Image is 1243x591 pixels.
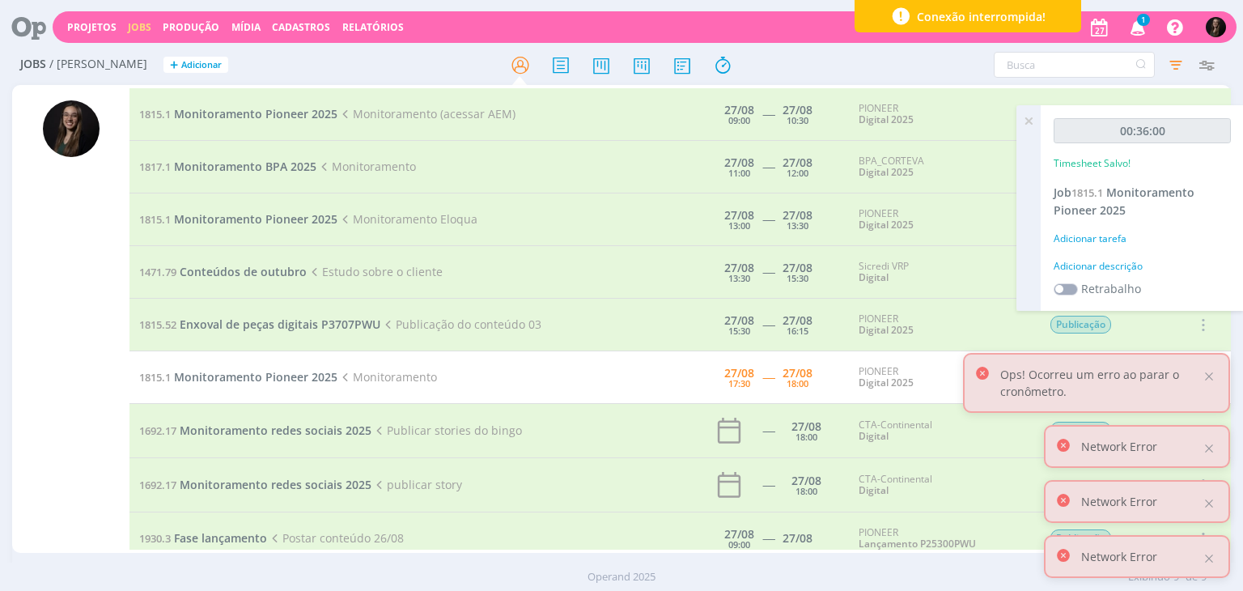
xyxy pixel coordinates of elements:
[380,317,541,332] span: Publicação do conteúdo 03
[267,21,335,34] button: Cadastros
[787,274,808,283] div: 15:30
[174,159,316,174] span: Monitoramento BPA 2025
[787,221,808,230] div: 13:30
[762,211,774,227] span: -----
[1081,280,1141,297] label: Retrabalho
[158,21,224,34] button: Produção
[1050,529,1111,547] span: Publicação
[163,57,228,74] button: +Adicionar
[859,483,889,497] a: Digital
[139,369,337,385] a: 1815.1Monitoramento Pioneer 2025
[859,323,914,337] a: Digital 2025
[49,57,147,71] span: / [PERSON_NAME]
[139,265,176,279] span: 1471.79
[1054,185,1194,218] span: Monitoramento Pioneer 2025
[307,264,442,279] span: Estudo sobre o cliente
[139,159,316,174] a: 1817.1Monitoramento BPA 2025
[787,326,808,335] div: 16:15
[1205,13,1227,41] button: N
[728,379,750,388] div: 17:30
[859,419,1025,443] div: CTA-Continental
[859,218,914,232] a: Digital 2025
[859,103,1025,126] div: PIONEER
[62,21,121,34] button: Projetos
[728,326,750,335] div: 15:30
[139,107,171,121] span: 1815.1
[762,425,774,436] div: -----
[859,429,889,443] a: Digital
[724,157,754,168] div: 27/08
[123,21,156,34] button: Jobs
[174,530,267,546] span: Fase lançamento
[163,20,219,34] a: Produção
[1071,185,1103,200] span: 1815.1
[724,262,754,274] div: 27/08
[724,529,754,540] div: 27/08
[859,527,1025,551] div: PIONEER
[139,477,371,492] a: 1692.17Monitoramento redes sociais 2025
[1081,493,1157,510] p: Network Error
[1054,185,1194,218] a: Job1815.1Monitoramento Pioneer 2025
[859,376,914,389] a: Digital 2025
[139,531,171,546] span: 1930.3
[859,270,889,284] a: Digital
[795,432,817,441] div: 18:00
[1050,316,1111,334] span: Publicação
[728,540,750,549] div: 09:00
[231,20,261,34] a: Mídia
[787,379,808,388] div: 18:00
[67,20,117,34] a: Projetos
[795,487,817,495] div: 18:00
[783,104,812,116] div: 27/08
[724,368,754,379] div: 27/08
[783,157,812,168] div: 27/08
[180,317,380,332] span: Enxoval de peças digitais P3707PWU
[1054,156,1131,171] p: Timesheet Salvo!
[783,533,812,544] div: 27/08
[859,113,914,126] a: Digital 2025
[139,530,267,546] a: 1930.3Fase lançamento
[337,21,409,34] button: Relatórios
[917,8,1046,25] span: Conexão interrompida!
[859,261,1025,284] div: Sicredi VRP
[139,317,380,332] a: 1815.52Enxoval de peças digitais P3707PWU
[762,479,774,491] div: -----
[371,477,461,492] span: publicar story
[1054,259,1231,274] div: Adicionar descrição
[762,369,774,385] span: -----
[728,116,750,125] div: 09:00
[139,370,171,385] span: 1815.1
[791,421,821,432] div: 27/08
[1000,366,1201,400] p: Ops! Ocorreu um erro ao parar o cronômetro.
[762,106,774,121] span: -----
[783,315,812,326] div: 27/08
[180,264,307,279] span: Conteúdos de outubro
[342,20,404,34] a: Relatórios
[174,211,337,227] span: Monitoramento Pioneer 2025
[272,20,330,34] span: Cadastros
[139,211,337,227] a: 1815.1Monitoramento Pioneer 2025
[783,210,812,221] div: 27/08
[762,530,774,546] span: -----
[174,106,337,121] span: Monitoramento Pioneer 2025
[139,423,371,438] a: 1692.17Monitoramento redes sociais 2025
[724,104,754,116] div: 27/08
[1050,422,1111,440] span: Publicação
[371,423,521,438] span: Publicar stories do bingo
[337,369,436,385] span: Monitoramento
[139,478,176,492] span: 1692.17
[724,315,754,326] div: 27/08
[1054,232,1231,246] div: Adicionar tarefa
[859,208,1025,232] div: PIONEER
[728,274,750,283] div: 13:30
[791,475,821,487] div: 27/08
[316,159,415,174] span: Monitoramento
[20,57,46,71] span: Jobs
[139,264,307,279] a: 1471.79Conteúdos de outubro
[762,317,774,332] span: -----
[267,530,403,546] span: Postar conteúdo 26/08
[180,423,371,438] span: Monitoramento redes sociais 2025
[1120,13,1153,42] button: 1
[724,210,754,221] div: 27/08
[139,159,171,174] span: 1817.1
